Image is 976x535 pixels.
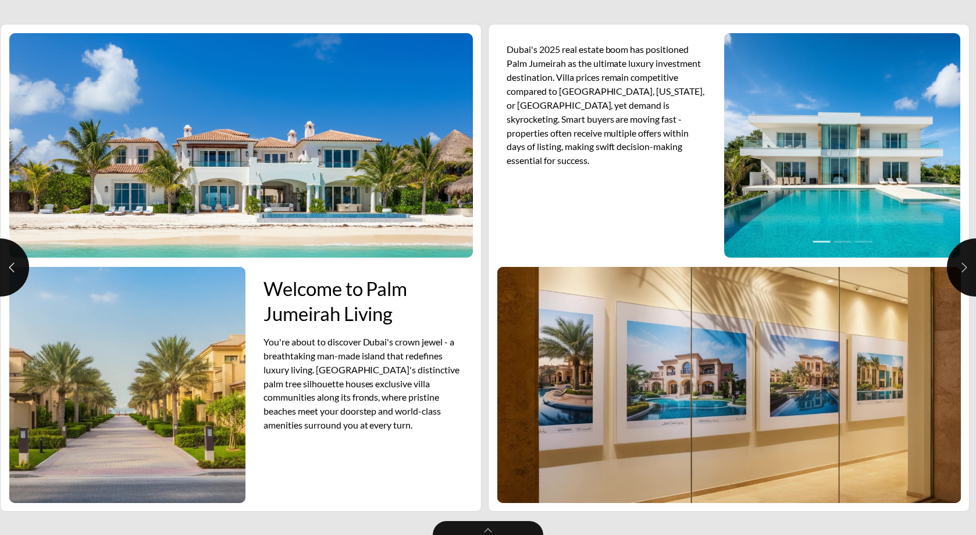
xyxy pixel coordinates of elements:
[263,276,463,326] h2: Welcome to Palm Jumeirah Living
[9,33,473,258] img: Stunning beachfront villa with Mediterranean architecture featuring white stucco walls and terrac...
[488,24,976,512] section: Page 3
[507,42,706,167] span: Dubai's 2025 real estate boom has positioned Palm Jumeirah as the ultimate luxury investment dest...
[724,33,960,258] div: Slideshow
[263,335,463,433] span: You're about to discover Dubai's crown jewel - a breathtaking man-made island that redefines luxu...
